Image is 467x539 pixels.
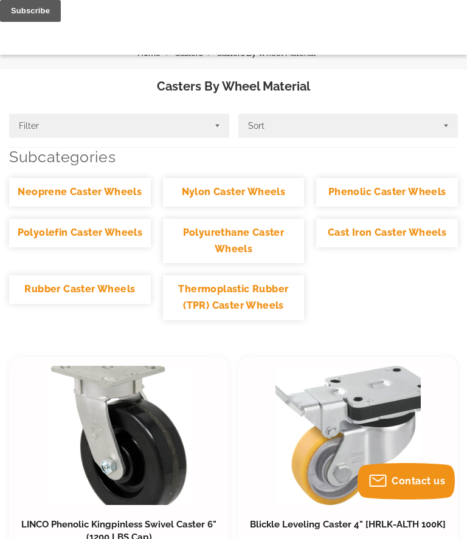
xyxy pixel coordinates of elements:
a: Blickle Leveling Caster 4" [HRLK-ALTH 100K] [250,519,446,530]
span: Linco Casters & Industrial Supply [171,255,296,264]
button: Contact us [358,463,455,500]
a: Neoprene Caster Wheels [9,178,151,207]
a: Thermoplastic Rubber (TPR) Caster Wheels [163,275,305,320]
input: Subscribe [13,218,74,240]
button: Filter [9,114,229,138]
a: Nylon Caster Wheels [163,178,305,207]
a: Polyolefin Caster Wheels [9,219,151,247]
label: Email Address [13,167,454,182]
span: Contact us [392,475,445,487]
a: Polyurethane Caster Wheels [163,219,305,263]
a: Cast Iron Caster Wheels [316,219,458,247]
strong: Sign up and Save 10% On Your Order [136,141,330,153]
h1: Casters By Wheel Material [18,78,449,95]
button: Sort [238,114,458,138]
a: Phenolic Caster Wheels [316,178,458,207]
h3: Subcategories [9,148,458,166]
a: Rubber Caster Wheels [9,275,151,304]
